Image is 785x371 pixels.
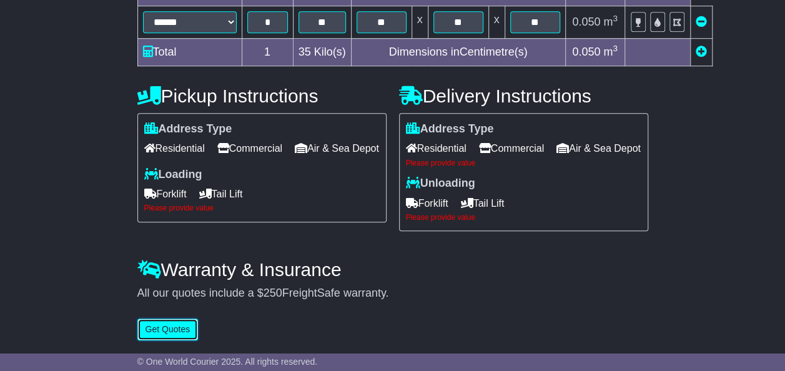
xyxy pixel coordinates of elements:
[264,287,282,299] span: 250
[399,86,648,106] h4: Delivery Instructions
[144,204,380,212] div: Please provide value
[696,16,707,28] a: Remove this item
[572,46,600,58] span: 0.050
[613,44,618,53] sup: 3
[488,6,505,38] td: x
[144,168,202,182] label: Loading
[217,139,282,158] span: Commercial
[406,213,641,222] div: Please provide value
[603,46,618,58] span: m
[144,184,187,204] span: Forklift
[137,357,318,367] span: © One World Courier 2025. All rights reserved.
[137,319,199,340] button: Get Quotes
[406,159,641,167] div: Please provide value
[293,38,351,66] td: Kilo(s)
[406,122,494,136] label: Address Type
[144,139,205,158] span: Residential
[613,14,618,23] sup: 3
[199,184,243,204] span: Tail Lift
[412,6,428,38] td: x
[406,177,475,190] label: Unloading
[572,16,600,28] span: 0.050
[299,46,311,58] span: 35
[242,38,293,66] td: 1
[295,139,379,158] span: Air & Sea Depot
[351,38,565,66] td: Dimensions in Centimetre(s)
[406,194,448,213] span: Forklift
[137,86,387,106] h4: Pickup Instructions
[137,259,648,280] h4: Warranty & Insurance
[137,287,648,300] div: All our quotes include a $ FreightSafe warranty.
[479,139,544,158] span: Commercial
[461,194,505,213] span: Tail Lift
[406,139,467,158] span: Residential
[696,46,707,58] a: Add new item
[137,38,242,66] td: Total
[603,16,618,28] span: m
[556,139,641,158] span: Air & Sea Depot
[144,122,232,136] label: Address Type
